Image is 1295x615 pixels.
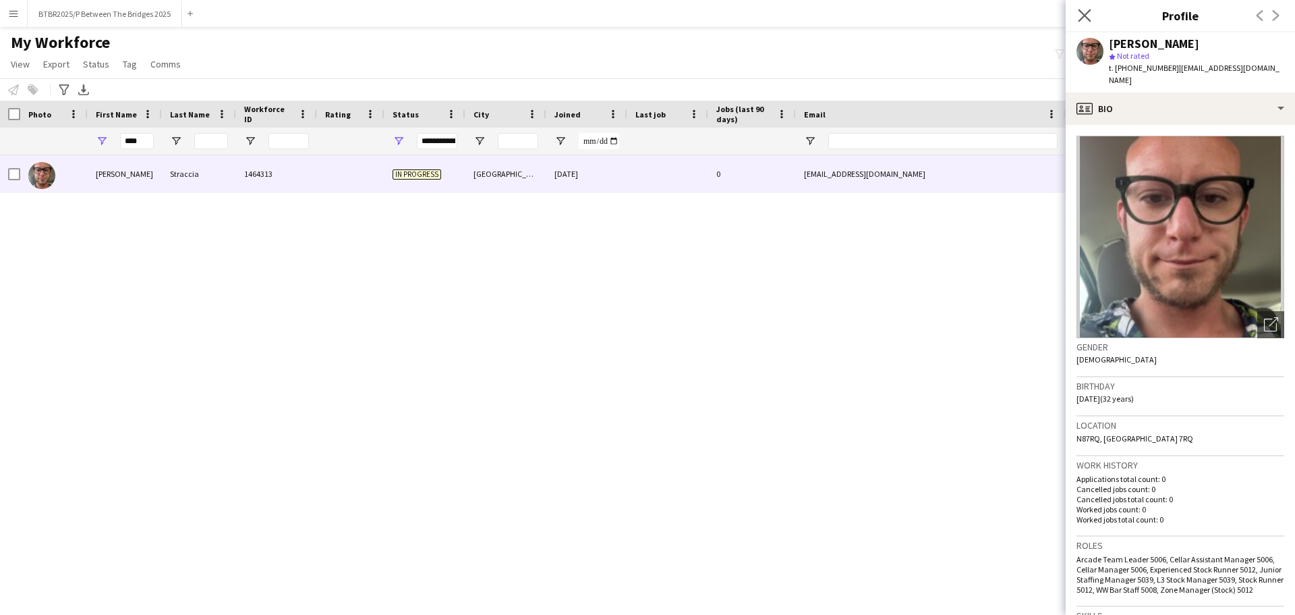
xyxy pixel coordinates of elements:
input: Email Filter Input [828,133,1058,149]
span: My Workforce [11,32,110,53]
span: Last Name [170,109,210,119]
div: Open photos pop-in [1257,311,1284,338]
img: Alessandro Straccia [28,162,55,189]
input: Joined Filter Input [579,133,619,149]
div: [EMAIL_ADDRESS][DOMAIN_NAME] [796,155,1066,192]
span: Export [43,58,69,70]
button: Open Filter Menu [393,135,405,147]
a: Export [38,55,75,73]
div: 1464313 [236,155,317,192]
p: Cancelled jobs count: 0 [1076,484,1284,494]
button: Open Filter Menu [804,135,816,147]
button: Open Filter Menu [554,135,567,147]
h3: Profile [1066,7,1295,24]
input: Last Name Filter Input [194,133,228,149]
div: [PERSON_NAME] [1109,38,1199,50]
h3: Roles [1076,539,1284,552]
span: City [473,109,489,119]
span: Status [83,58,109,70]
span: Workforce ID [244,104,293,124]
button: Open Filter Menu [244,135,256,147]
div: [DATE] [546,155,627,192]
p: Cancelled jobs total count: 0 [1076,494,1284,504]
p: Worked jobs count: 0 [1076,504,1284,514]
span: Comms [150,58,181,70]
span: Tag [123,58,137,70]
a: Status [78,55,115,73]
button: Open Filter Menu [473,135,486,147]
div: [PERSON_NAME] [88,155,162,192]
a: Tag [117,55,142,73]
h3: Birthday [1076,380,1284,392]
img: Crew avatar or photo [1076,136,1284,338]
span: Rating [325,109,351,119]
button: Open Filter Menu [170,135,182,147]
app-action-btn: Export XLSX [76,82,92,98]
span: Last job [635,109,666,119]
span: In progress [393,169,441,180]
span: Photo [28,109,51,119]
span: [DEMOGRAPHIC_DATA] [1076,354,1157,365]
span: t. [PHONE_NUMBER] [1109,63,1179,73]
span: [DATE] (32 years) [1076,394,1134,404]
button: Open Filter Menu [96,135,108,147]
span: Status [393,109,419,119]
span: Arcade Team Leader 5006, Cellar Assistant Manager 5006, Cellar Manager 5006, Experienced Stock Ru... [1076,554,1284,595]
div: 0 [708,155,796,192]
input: First Name Filter Input [120,133,154,149]
span: Not rated [1117,51,1149,61]
span: Jobs (last 90 days) [716,104,772,124]
span: | [EMAIL_ADDRESS][DOMAIN_NAME] [1109,63,1279,85]
span: N87RQ, [GEOGRAPHIC_DATA] 7RQ [1076,433,1193,444]
a: Comms [145,55,186,73]
p: Worked jobs total count: 0 [1076,514,1284,525]
div: Bio [1066,92,1295,125]
span: Joined [554,109,581,119]
h3: Work history [1076,459,1284,471]
a: View [5,55,35,73]
h3: Location [1076,419,1284,431]
p: Applications total count: 0 [1076,474,1284,484]
app-action-btn: Advanced filters [56,82,72,98]
input: City Filter Input [498,133,538,149]
h3: Gender [1076,341,1284,353]
span: First Name [96,109,137,119]
input: Workforce ID Filter Input [268,133,309,149]
div: Straccia [162,155,236,192]
div: [GEOGRAPHIC_DATA] [465,155,546,192]
span: View [11,58,30,70]
span: Email [804,109,826,119]
button: BTBR2025/P Between The Bridges 2025 [28,1,182,27]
